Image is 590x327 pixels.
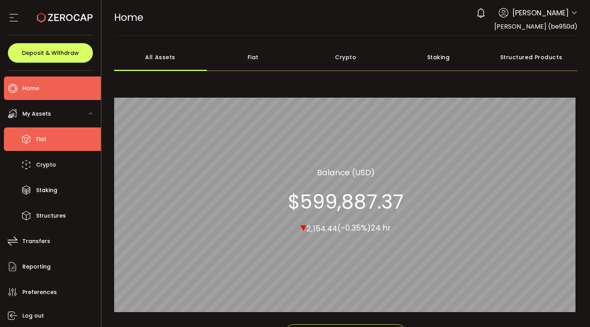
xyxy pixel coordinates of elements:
[207,44,299,71] div: Fiat
[8,43,93,63] button: Deposit & Withdraw
[22,108,51,120] span: My Assets
[36,185,57,196] span: Staking
[392,44,484,71] div: Staking
[499,242,590,327] iframe: Chat Widget
[371,222,391,233] span: 24 hr
[36,134,46,145] span: Fiat
[299,44,392,71] div: Crypto
[494,22,577,31] span: [PERSON_NAME] (be950d)
[22,83,39,94] span: Home
[114,44,207,71] div: All Assets
[22,50,79,56] span: Deposit & Withdraw
[36,210,66,222] span: Structures
[22,261,51,272] span: Reporting
[36,159,56,171] span: Crypto
[512,7,569,18] span: [PERSON_NAME]
[22,310,44,322] span: Log out
[485,44,577,71] div: Structured Products
[337,222,371,233] span: (-0.35%)
[22,287,57,298] span: Preferences
[22,236,50,247] span: Transfers
[306,223,337,234] span: 2,154.44
[317,166,375,178] section: Balance (USD)
[300,218,306,235] span: ▾
[114,11,143,24] span: Home
[288,190,404,213] section: $599,887.37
